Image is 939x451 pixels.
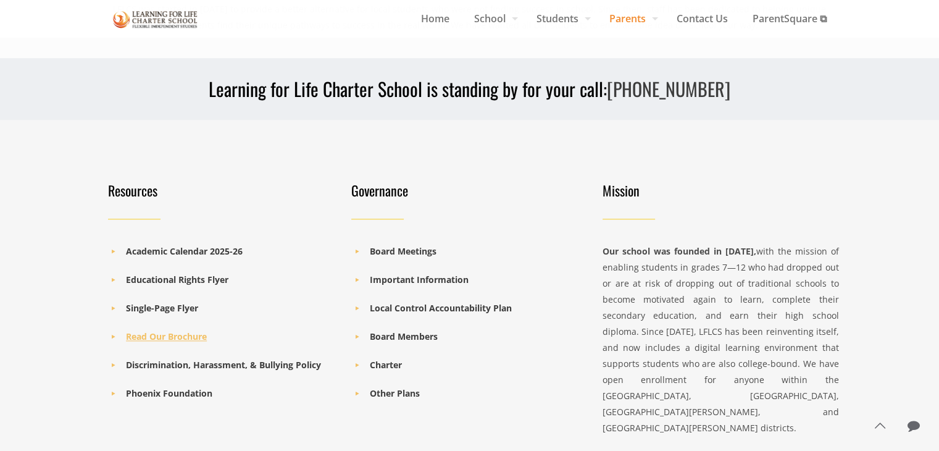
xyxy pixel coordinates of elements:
[113,9,198,30] img: How We Operate
[126,274,228,285] a: Educational Rights Flyer
[370,274,469,285] a: Important Information
[126,245,243,257] a: Academic Calendar 2025-26
[351,182,580,199] h4: Governance
[664,9,740,28] span: Contact Us
[370,359,402,371] a: Charter
[867,413,893,439] a: Back to top icon
[370,331,438,342] a: Board Members
[370,387,420,399] a: Other Plans
[603,243,839,436] div: with the mission of enabling students in grades 7—12 who had dropped out or are at risk of droppi...
[370,245,436,257] a: Board Meetings
[597,9,664,28] span: Parents
[524,9,597,28] span: Students
[101,77,839,101] h3: Learning for Life Charter School is standing by for your call:
[607,75,730,103] a: [PHONE_NUMBER]
[409,9,462,28] span: Home
[126,331,207,342] a: Read Our Brochure
[603,182,839,199] h4: Mission
[462,9,524,28] span: School
[108,182,337,199] h4: Resources
[603,245,756,257] strong: Our school was founded in [DATE],
[740,9,839,28] span: ParentSquare ⧉
[126,359,321,371] a: Discrimination, Harassment, & Bullying Policy
[370,302,512,314] a: Local Control Accountability Plan
[126,302,198,314] a: Single-Page Flyer
[126,387,212,399] a: Phoenix Foundation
